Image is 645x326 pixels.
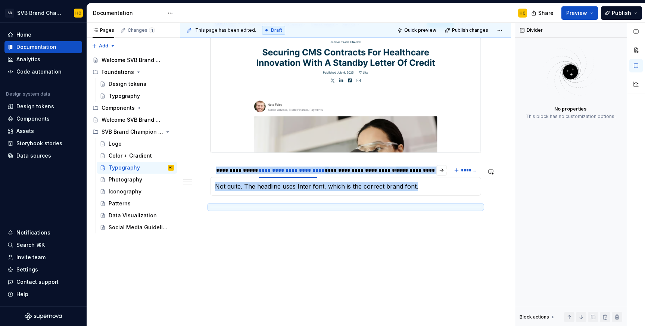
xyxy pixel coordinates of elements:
[102,68,134,76] div: Foundations
[97,174,177,186] a: Photography
[16,229,50,236] div: Notifications
[16,152,51,159] div: Data sources
[4,264,82,276] a: Settings
[195,27,256,33] span: This page has been edited.
[612,9,631,17] span: Publish
[90,114,177,126] a: Welcome SVB Brand Champions!
[520,10,526,16] div: HC
[16,115,50,122] div: Components
[109,188,141,195] div: Iconography
[4,125,82,137] a: Assets
[90,102,177,114] div: Components
[566,9,587,17] span: Preview
[169,164,173,171] div: HC
[4,239,82,251] button: Search ⌘K
[5,9,14,18] div: SD
[93,9,163,17] div: Documentation
[1,5,85,21] button: SDSVB Brand ChampionsHC
[97,209,177,221] a: Data Visualization
[90,126,177,138] div: SVB Brand Champion Curriculum
[520,312,556,322] div: Block actions
[97,138,177,150] a: Logo
[520,314,549,320] div: Block actions
[128,27,155,33] div: Changes
[109,140,122,148] div: Logo
[4,150,82,162] a: Data sources
[93,27,114,33] div: Pages
[25,313,62,320] svg: Supernova Logo
[271,27,282,33] span: Draft
[102,56,163,64] div: Welcome SVB Brand Champions!
[443,25,492,35] button: Publish changes
[4,29,82,41] a: Home
[527,6,558,20] button: Share
[97,150,177,162] a: Color + Gradient
[16,254,46,261] div: Invite team
[90,54,177,233] div: Page tree
[561,6,598,20] button: Preview
[538,9,554,17] span: Share
[97,78,177,90] a: Design tokens
[4,288,82,300] button: Help
[90,66,177,78] div: Foundations
[526,114,616,119] div: This block has no customization options.
[109,176,142,183] div: Photography
[97,186,177,198] a: Iconography
[109,80,146,88] div: Design tokens
[4,66,82,78] a: Code automation
[16,43,56,51] div: Documentation
[211,18,481,153] img: 848fcaf8-67ad-410a-acb4-1686472064eb.png
[215,182,476,191] p: Not quite. The headline uses Inter font, which is the correct brand font.
[4,113,82,125] a: Components
[102,104,135,112] div: Components
[109,164,140,171] div: Typography
[16,68,62,75] div: Code automation
[6,91,50,97] div: Design system data
[99,43,108,49] span: Add
[109,200,131,207] div: Patterns
[4,276,82,288] button: Contact support
[4,100,82,112] a: Design tokens
[4,41,82,53] a: Documentation
[109,212,157,219] div: Data Visualization
[16,103,54,110] div: Design tokens
[16,278,59,286] div: Contact support
[109,224,170,231] div: Social Media Guidelines
[16,56,40,63] div: Analytics
[16,241,45,249] div: Search ⌘K
[395,25,440,35] button: Quick preview
[97,198,177,209] a: Patterns
[97,90,177,102] a: Typography
[601,6,642,20] button: Publish
[554,106,586,112] div: No properties
[102,116,163,124] div: Welcome SVB Brand Champions!
[452,27,488,33] span: Publish changes
[97,162,177,174] a: TypographyHC
[109,152,152,159] div: Color + Gradient
[4,227,82,239] button: Notifications
[215,182,476,191] section-item: A. The font is incorrect.
[109,92,140,100] div: Typography
[16,291,28,298] div: Help
[102,128,163,136] div: SVB Brand Champion Curriculum
[149,27,155,33] span: 1
[4,251,82,263] a: Invite team
[404,27,436,33] span: Quick preview
[4,137,82,149] a: Storybook stories
[4,53,82,65] a: Analytics
[17,9,65,17] div: SVB Brand Champions
[16,31,31,38] div: Home
[16,140,62,147] div: Storybook stories
[90,41,118,51] button: Add
[75,10,81,16] div: HC
[90,54,177,66] a: Welcome SVB Brand Champions!
[16,127,34,135] div: Assets
[97,221,177,233] a: Social Media Guidelines
[16,266,38,273] div: Settings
